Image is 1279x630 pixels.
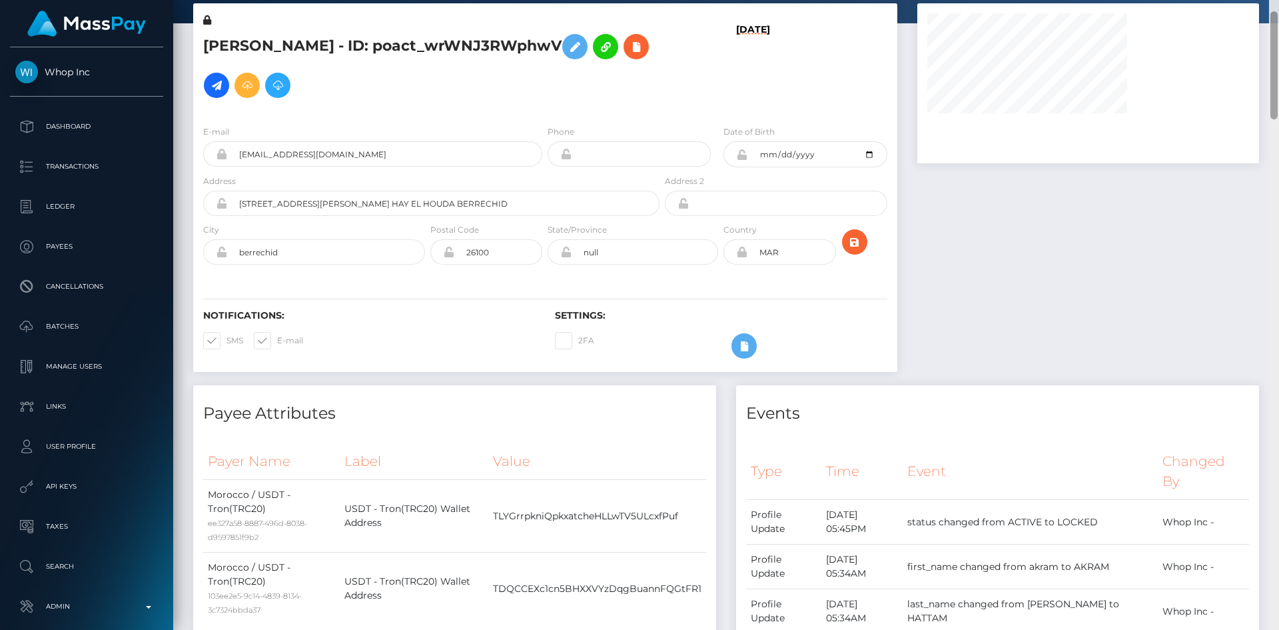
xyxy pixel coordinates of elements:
[15,397,158,417] p: Links
[27,11,146,37] img: MassPay Logo
[548,126,574,138] label: Phone
[15,157,158,177] p: Transactions
[10,66,163,78] span: Whop Inc
[746,545,821,589] td: Profile Update
[10,270,163,303] a: Cancellations
[203,224,219,236] label: City
[723,126,775,138] label: Date of Birth
[10,390,163,423] a: Links
[203,443,340,480] th: Payer Name
[488,480,706,553] td: TLYGrrpkniQpkxatcheHLLwTV5ULcxfPuf
[665,175,704,187] label: Address 2
[10,350,163,383] a: Manage Users
[10,310,163,343] a: Batches
[15,477,158,497] p: API Keys
[10,110,163,143] a: Dashboard
[340,553,488,625] td: USDT - Tron(TRC20) Wallet Address
[15,357,158,377] p: Manage Users
[203,126,229,138] label: E-mail
[488,553,706,625] td: TDQCCEXc1cn5BHXXVYzDqgBuannFQGtFR1
[15,237,158,257] p: Payees
[1158,500,1249,545] td: Whop Inc -
[208,519,307,542] small: ee327a58-8887-496d-8038-d9597851f9b2
[1158,545,1249,589] td: Whop Inc -
[10,590,163,623] a: Admin
[821,545,903,589] td: [DATE] 05:34AM
[254,332,303,349] label: E-mail
[548,224,607,236] label: State/Province
[15,317,158,337] p: Batches
[203,27,652,105] h5: [PERSON_NAME] - ID: poact_wrWNJ3RWphwV
[746,443,821,500] th: Type
[488,443,706,480] th: Value
[903,443,1158,500] th: Event
[15,517,158,537] p: Taxes
[903,500,1158,545] td: status changed from ACTIVE to LOCKED
[723,224,757,236] label: Country
[10,430,163,463] a: User Profile
[430,224,479,236] label: Postal Code
[746,500,821,545] td: Profile Update
[10,550,163,583] a: Search
[15,437,158,457] p: User Profile
[555,332,594,349] label: 2FA
[10,230,163,263] a: Payees
[821,500,903,545] td: [DATE] 05:45PM
[15,61,38,83] img: Whop Inc
[15,277,158,297] p: Cancellations
[203,402,706,425] h4: Payee Attributes
[203,332,243,349] label: SMS
[15,557,158,577] p: Search
[15,197,158,217] p: Ledger
[10,190,163,223] a: Ledger
[203,310,535,321] h6: Notifications:
[1158,443,1249,500] th: Changed By
[10,150,163,183] a: Transactions
[204,73,229,98] a: Initiate Payout
[340,480,488,553] td: USDT - Tron(TRC20) Wallet Address
[203,175,236,187] label: Address
[340,443,488,480] th: Label
[746,402,1249,425] h4: Events
[10,510,163,543] a: Taxes
[208,591,302,615] small: 103ee2e5-9c14-4839-8134-3c7324bbda37
[821,443,903,500] th: Time
[203,480,340,553] td: Morocco / USDT - Tron(TRC20)
[736,24,770,109] h6: [DATE]
[555,310,887,321] h6: Settings:
[15,597,158,617] p: Admin
[903,545,1158,589] td: first_name changed from akram to AKRAM
[203,553,340,625] td: Morocco / USDT - Tron(TRC20)
[15,117,158,137] p: Dashboard
[10,470,163,503] a: API Keys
